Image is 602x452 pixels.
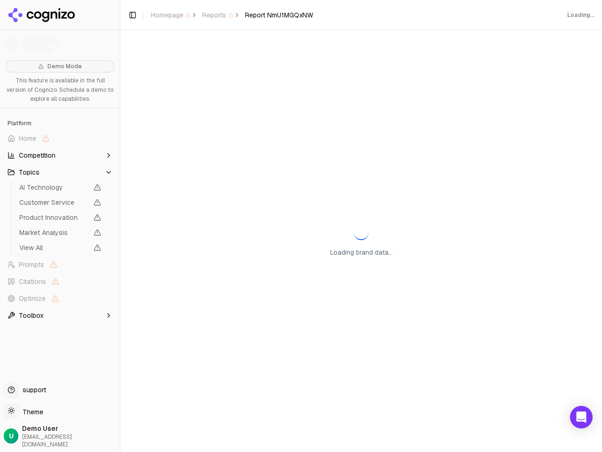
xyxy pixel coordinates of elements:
span: View All [19,243,88,252]
p: Loading brand data... [330,248,393,257]
span: Homepage [151,10,191,20]
span: Toolbox [19,311,44,320]
span: support [19,385,46,395]
span: Market Analysis [19,228,88,237]
button: Topics [4,165,116,180]
span: Demo Mode [48,63,82,70]
button: Toolbox [4,308,116,323]
div: Platform [4,116,116,131]
nav: breadcrumb [151,10,313,20]
span: [EMAIL_ADDRESS][DOMAIN_NAME] [22,433,116,448]
span: Prompts [19,260,44,269]
span: U [9,431,14,441]
span: Demo User [22,424,116,433]
span: Report NmU1MGQxNW [245,10,313,20]
span: Customer Service [19,198,88,207]
button: Competition [4,148,116,163]
span: Reports [202,10,234,20]
span: Optimize [19,294,46,303]
span: Theme [19,408,43,416]
span: AI Technology [19,183,88,192]
span: Citations [19,277,46,286]
span: Competition [19,151,55,160]
span: Product Innovation [19,213,88,222]
span: Home [19,134,36,143]
span: Topics [19,168,40,177]
p: This feature is available in the full version of Cognizo. Schedule a demo to explore all capabili... [6,76,114,104]
div: Open Intercom Messenger [570,406,593,428]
